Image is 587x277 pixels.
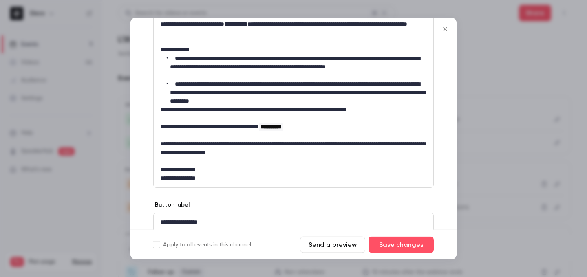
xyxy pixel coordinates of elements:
button: Close [437,21,453,37]
div: editor [154,213,433,232]
button: Save changes [369,237,434,253]
label: Button label [153,201,190,209]
button: Send a preview [300,237,365,253]
label: Apply to all events in this channel [153,241,251,249]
